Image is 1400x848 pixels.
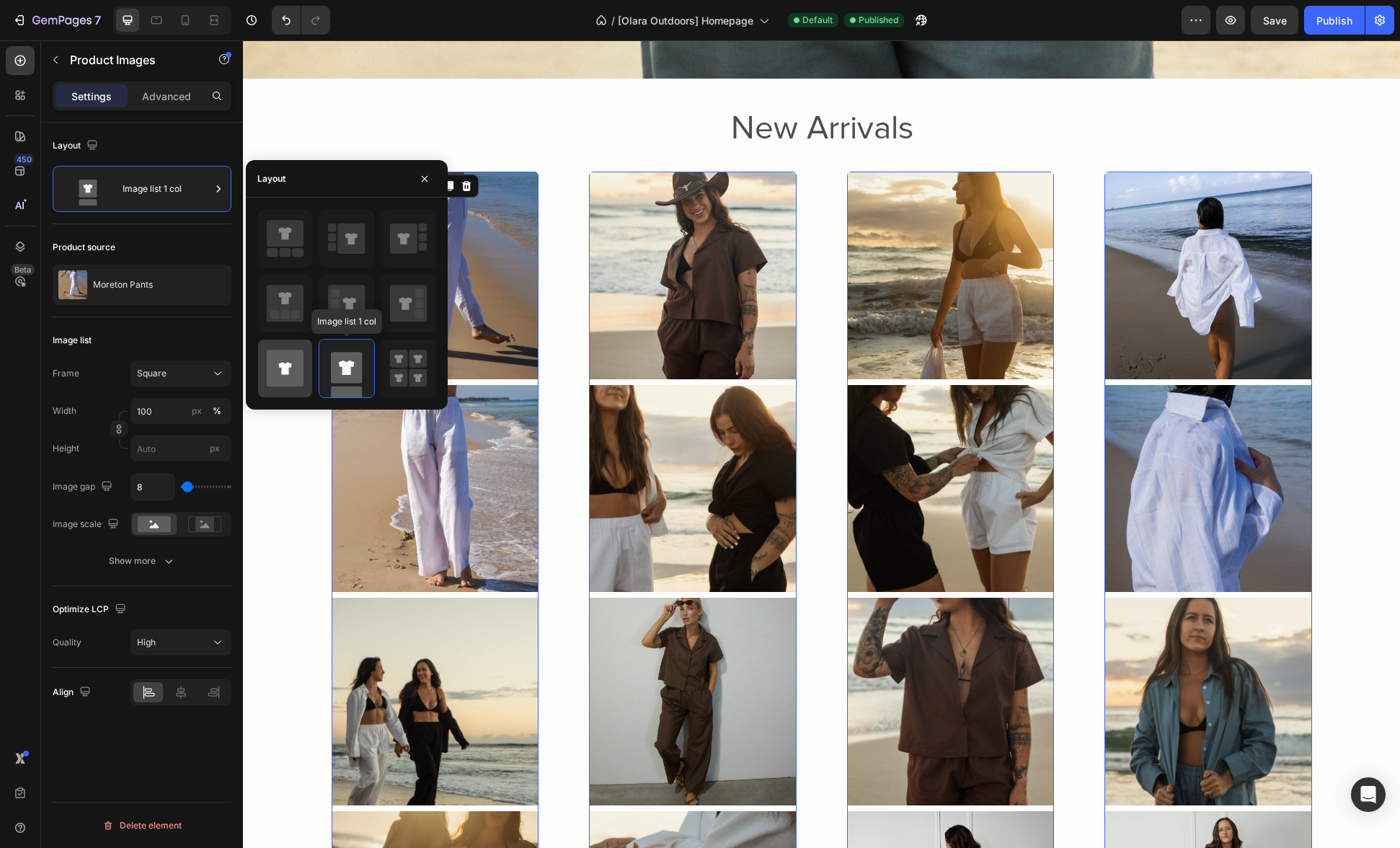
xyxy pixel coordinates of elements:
button: Publish [1304,6,1365,35]
div: Layout [53,136,101,156]
div: % [213,405,221,418]
span: px [210,443,220,454]
span: Square [137,367,167,380]
div: Open Intercom Messenger [1351,777,1386,812]
div: Show more [109,554,176,568]
div: Image list 1 col [123,172,211,206]
div: Beta [11,264,35,275]
p: 7 [94,12,101,29]
div: 450 [14,154,35,165]
button: Show more [53,548,231,574]
input: Auto [131,474,174,500]
button: Save [1251,6,1298,35]
img: product feature img [58,270,87,299]
div: Undo/Redo [272,6,330,35]
button: High [130,630,231,655]
button: % [188,402,205,420]
div: Layout [257,172,285,185]
button: Square [130,361,231,387]
div: Image list [53,334,92,347]
div: Align [53,683,94,702]
div: Delete element [102,817,182,834]
span: Published [859,14,898,27]
label: Height [53,442,79,455]
div: px [192,405,202,418]
div: Optimize LCP [53,600,129,619]
p: Moreton Pants [93,280,153,290]
label: Width [53,405,76,418]
p: Product Images [70,51,192,69]
label: Frame [53,367,79,380]
button: Delete element [53,814,231,837]
div: Quality [53,636,81,649]
input: px [130,436,231,461]
div: Product source [53,241,115,254]
span: [Olara Outdoors] Homepage [618,13,753,28]
iframe: Design area [243,40,1400,848]
span: High [137,637,156,648]
div: Publish [1316,13,1352,28]
div: Image gap [53,477,115,497]
div: Image scale [53,515,122,534]
input: px% [130,398,231,424]
span: Default [802,14,833,27]
button: 7 [6,6,107,35]
p: Advanced [142,89,191,104]
span: Save [1263,14,1287,27]
button: px [208,402,226,420]
p: Settings [71,89,112,104]
span: / [611,13,615,28]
